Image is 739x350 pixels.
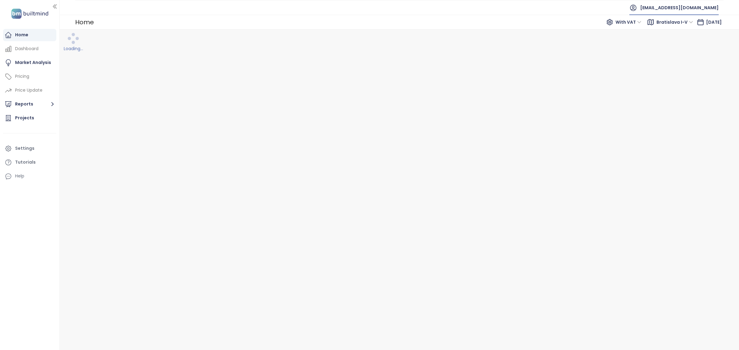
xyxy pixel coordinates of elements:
a: Price Update [3,84,56,97]
div: Help [3,170,56,182]
a: Market Analysis [3,57,56,69]
div: Loading... [64,45,83,52]
span: Bratislava I-V [656,18,693,27]
div: Settings [15,145,34,152]
div: Help [15,172,24,180]
a: Pricing [3,70,56,83]
div: Tutorials [15,158,36,166]
div: Market Analysis [15,59,51,66]
span: With VAT [616,18,641,27]
div: Home [75,16,94,28]
div: Projects [15,114,34,122]
div: Pricing [15,73,29,80]
img: logo [10,7,50,20]
a: Home [3,29,56,41]
a: Projects [3,112,56,124]
a: Settings [3,142,56,155]
div: Price Update [15,86,42,94]
div: Dashboard [15,45,38,53]
a: Tutorials [3,156,56,169]
span: [DATE] [706,19,722,25]
span: [EMAIL_ADDRESS][DOMAIN_NAME] [640,0,719,15]
button: Reports [3,98,56,110]
div: Home [15,31,28,39]
a: Dashboard [3,43,56,55]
